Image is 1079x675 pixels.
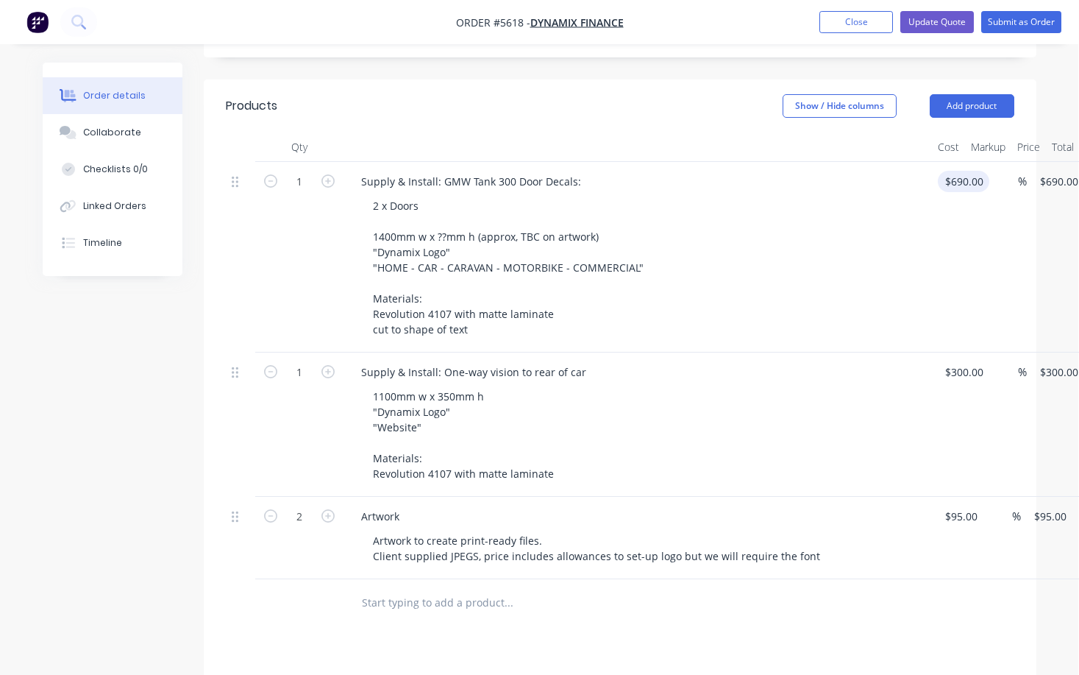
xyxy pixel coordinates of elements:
[43,114,182,151] button: Collaborate
[361,195,655,340] div: 2 x Doors 1400mm w x ??mm h (approx, TBC on artwork) "Dynamix Logo" "HOME - CAR - CARAVAN - MOTOR...
[1012,508,1021,525] span: %
[783,94,897,118] button: Show / Hide columns
[83,126,141,139] div: Collaborate
[43,188,182,225] button: Linked Orders
[456,15,530,29] span: Order #5618 -
[83,236,122,250] div: Timeline
[255,132,343,162] div: Qty
[349,171,593,192] div: Supply & Install: GMW Tank 300 Door Decals:
[965,132,1011,162] div: Markup
[43,151,182,188] button: Checklists 0/0
[361,588,655,618] input: Start typing to add a product...
[361,386,566,484] div: 1100mm w x 350mm h "Dynamix Logo" "Website" Materials: Revolution 4107 with matte laminate
[1018,364,1027,381] span: %
[83,199,146,213] div: Linked Orders
[981,11,1061,33] button: Submit as Order
[83,89,146,102] div: Order details
[819,11,893,33] button: Close
[83,163,148,176] div: Checklists 0/0
[1018,173,1027,190] span: %
[900,11,974,33] button: Update Quote
[930,94,1014,118] button: Add product
[26,11,49,33] img: Factory
[226,97,277,115] div: Products
[1011,132,1046,162] div: Price
[43,77,182,114] button: Order details
[530,15,624,29] a: Dynamix Finance
[349,506,411,527] div: Artwork
[349,361,598,383] div: Supply & Install: One-way vision to rear of car
[932,132,965,162] div: Cost
[43,225,182,261] button: Timeline
[361,530,832,567] div: Artwork to create print-ready files. Client supplied JPEGS, price includes allowances to set-up l...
